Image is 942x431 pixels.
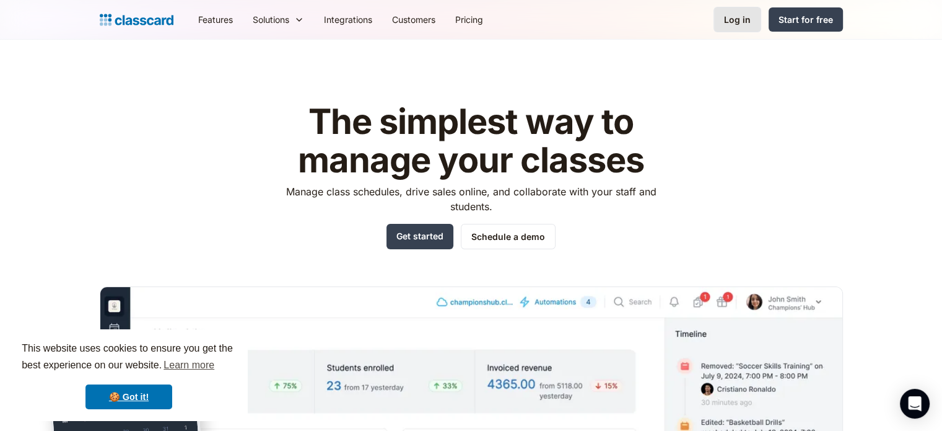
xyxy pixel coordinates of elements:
[461,224,556,249] a: Schedule a demo
[274,103,668,179] h1: The simplest way to manage your classes
[85,384,172,409] a: dismiss cookie message
[162,356,216,375] a: learn more about cookies
[724,13,751,26] div: Log in
[900,389,930,419] div: Open Intercom Messenger
[386,224,453,249] a: Get started
[253,13,289,26] div: Solutions
[445,6,493,33] a: Pricing
[243,6,314,33] div: Solutions
[10,329,248,421] div: cookieconsent
[188,6,243,33] a: Features
[778,13,833,26] div: Start for free
[382,6,445,33] a: Customers
[769,7,843,32] a: Start for free
[713,7,761,32] a: Log in
[22,341,236,375] span: This website uses cookies to ensure you get the best experience on our website.
[274,184,668,214] p: Manage class schedules, drive sales online, and collaborate with your staff and students.
[314,6,382,33] a: Integrations
[100,11,173,29] a: home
